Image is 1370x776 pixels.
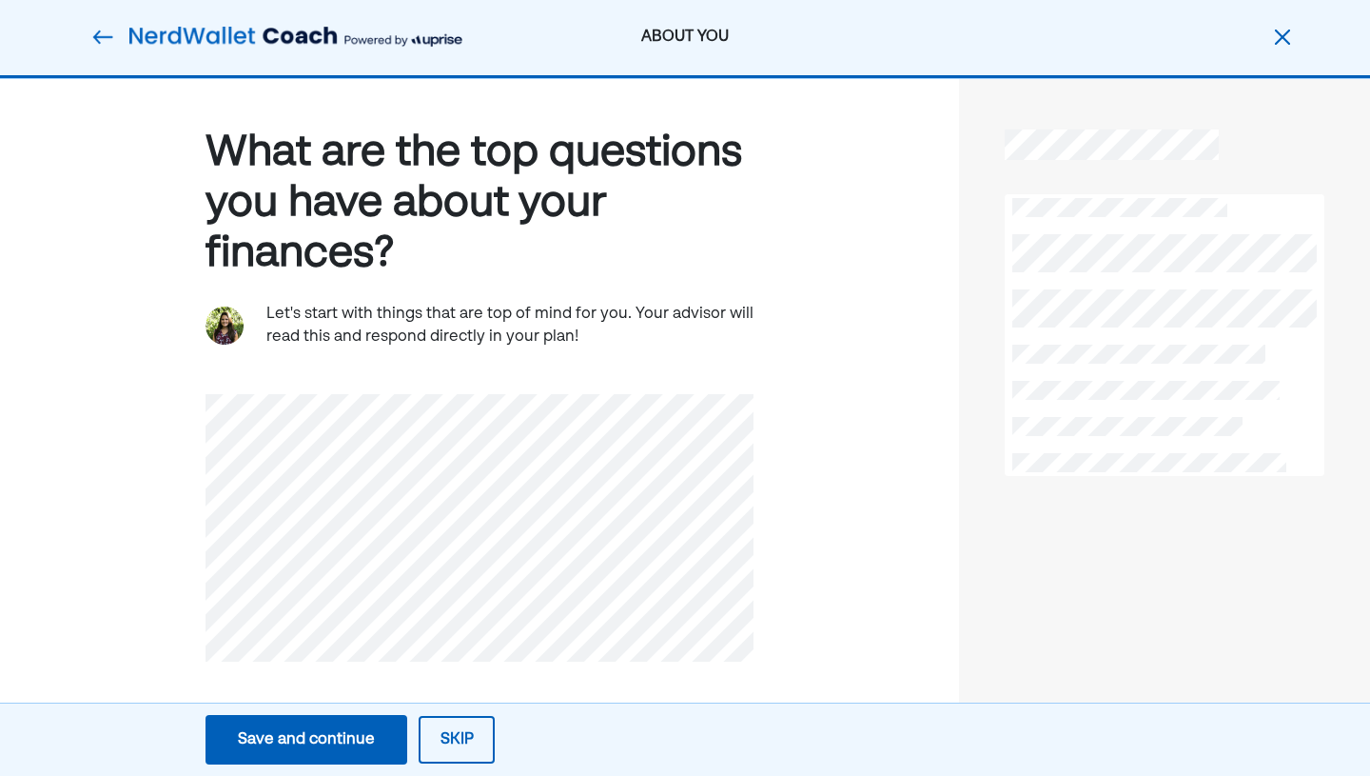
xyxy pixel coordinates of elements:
button: Save and continue [205,715,407,765]
div: Let's start with things that are top of mind for you. Your advisor will read this and respond dir... [266,303,753,348]
div: What are the top questions you have about your finances? [205,129,753,279]
div: ABOUT YOU [484,26,886,49]
button: Skip [419,716,495,764]
div: Save and continue [238,728,375,751]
